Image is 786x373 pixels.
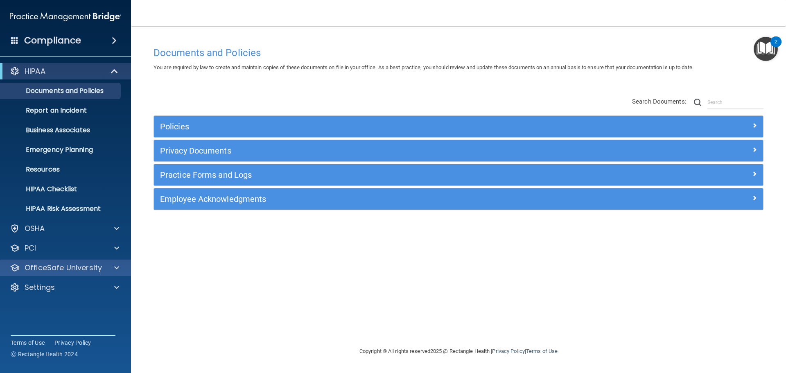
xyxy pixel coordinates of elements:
a: Practice Forms and Logs [160,168,757,181]
p: OSHA [25,224,45,233]
a: OSHA [10,224,119,233]
p: HIPAA Risk Assessment [5,205,117,213]
span: You are required by law to create and maintain copies of these documents on file in your office. ... [154,64,693,70]
p: PCI [25,243,36,253]
div: Copyright © All rights reserved 2025 @ Rectangle Health | | [309,338,608,364]
a: Policies [160,120,757,133]
h4: Documents and Policies [154,47,763,58]
a: OfficeSafe University [10,263,119,273]
img: PMB logo [10,9,121,25]
a: HIPAA [10,66,119,76]
h5: Practice Forms and Logs [160,170,605,179]
a: Terms of Use [526,348,558,354]
h5: Privacy Documents [160,146,605,155]
p: HIPAA [25,66,45,76]
h5: Employee Acknowledgments [160,194,605,203]
p: Documents and Policies [5,87,117,95]
span: Search Documents: [632,98,687,105]
a: Terms of Use [11,339,45,347]
a: Privacy Policy [492,348,524,354]
a: Employee Acknowledgments [160,192,757,206]
button: Open Resource Center, 2 new notifications [754,37,778,61]
input: Search [707,96,763,109]
a: Privacy Policy [54,339,91,347]
div: 2 [775,42,777,52]
p: Resources [5,165,117,174]
p: Business Associates [5,126,117,134]
h5: Policies [160,122,605,131]
p: HIPAA Checklist [5,185,117,193]
p: Settings [25,283,55,292]
img: ic-search.3b580494.png [694,99,701,106]
span: Ⓒ Rectangle Health 2024 [11,350,78,358]
p: OfficeSafe University [25,263,102,273]
p: Emergency Planning [5,146,117,154]
h4: Compliance [24,35,81,46]
a: PCI [10,243,119,253]
p: Report an Incident [5,106,117,115]
a: Settings [10,283,119,292]
a: Privacy Documents [160,144,757,157]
